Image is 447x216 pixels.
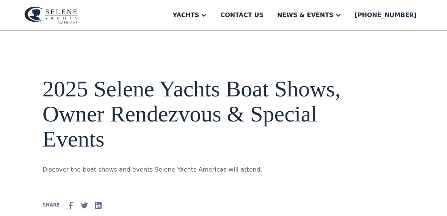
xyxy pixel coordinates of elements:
[24,6,78,24] img: logo
[42,76,358,151] h1: 2025 Selene Yachts Boat Shows, Owner Rendezvous & Special Events
[66,201,75,210] img: facebook
[42,202,60,208] div: SHARE
[173,11,199,20] div: Yachts
[220,11,263,20] div: Contact us
[355,11,417,20] div: [PHONE_NUMBER]
[42,165,358,174] p: Discover the boat shows and events Selene Yachts Americas will attend.
[94,201,103,210] img: Linkedin
[80,201,89,210] img: Twitter
[277,11,334,20] div: News & EVENTS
